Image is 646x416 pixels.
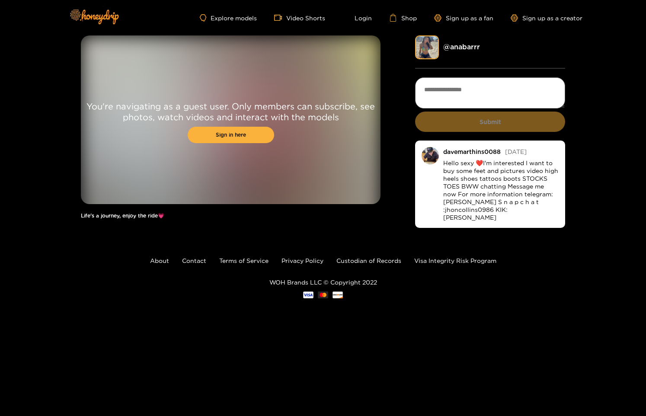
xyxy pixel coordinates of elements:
[188,127,274,143] a: Sign in here
[81,213,381,219] h1: Life's a journey, enjoy the ride💗
[336,257,401,264] a: Custodian of Records
[150,257,169,264] a: About
[434,14,493,22] a: Sign up as a fan
[182,257,206,264] a: Contact
[219,257,269,264] a: Terms of Service
[415,112,565,132] button: Submit
[274,14,286,22] span: video-camera
[443,159,559,221] p: Hello sexy ❤️I'm interested I want to buy some feet and pictures video high heels shoes tattoos b...
[281,257,323,264] a: Privacy Policy
[274,14,325,22] a: Video Shorts
[414,257,496,264] a: Visa Integrity Risk Program
[422,147,439,164] img: o3nvo-fb_img_1731113975378.jpg
[342,14,372,22] a: Login
[511,14,582,22] a: Sign up as a creator
[505,148,527,155] span: [DATE]
[415,35,439,59] img: anabarrr
[200,14,257,22] a: Explore models
[81,101,381,122] p: You're navigating as a guest user. Only members can subscribe, see photos, watch videos and inter...
[443,43,480,51] a: @ anabarrr
[389,14,417,22] a: Shop
[443,148,501,155] div: davemarthins0088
